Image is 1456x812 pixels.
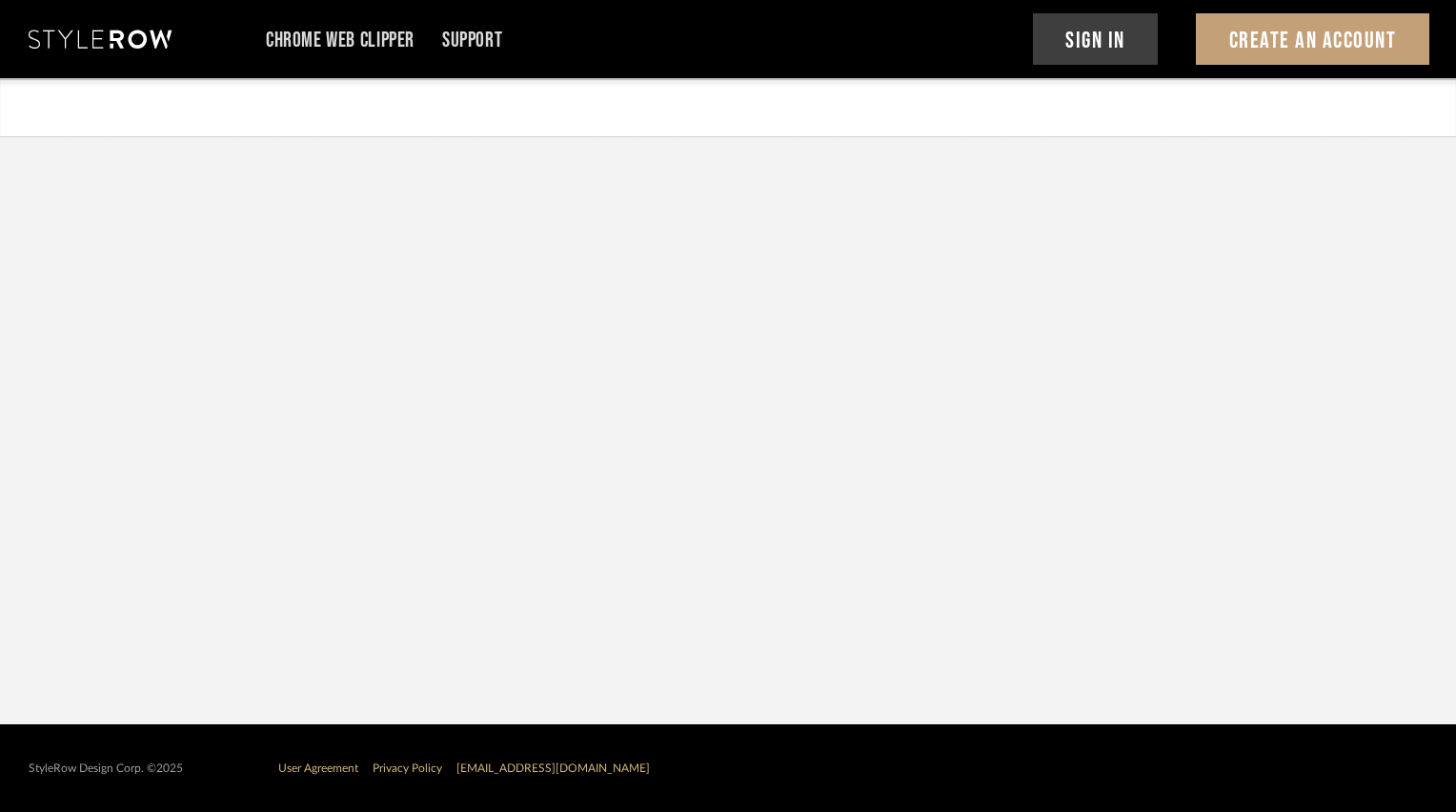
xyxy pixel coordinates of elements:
[1196,13,1429,65] button: Create An Account
[456,762,650,774] a: [EMAIL_ADDRESS][DOMAIN_NAME]
[1033,13,1159,65] button: Sign In
[29,761,183,776] div: StyleRow Design Corp. ©2025
[278,762,358,774] a: User Agreement
[266,32,415,49] a: Chrome Web Clipper
[442,32,502,49] a: Support
[373,762,442,774] a: Privacy Policy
